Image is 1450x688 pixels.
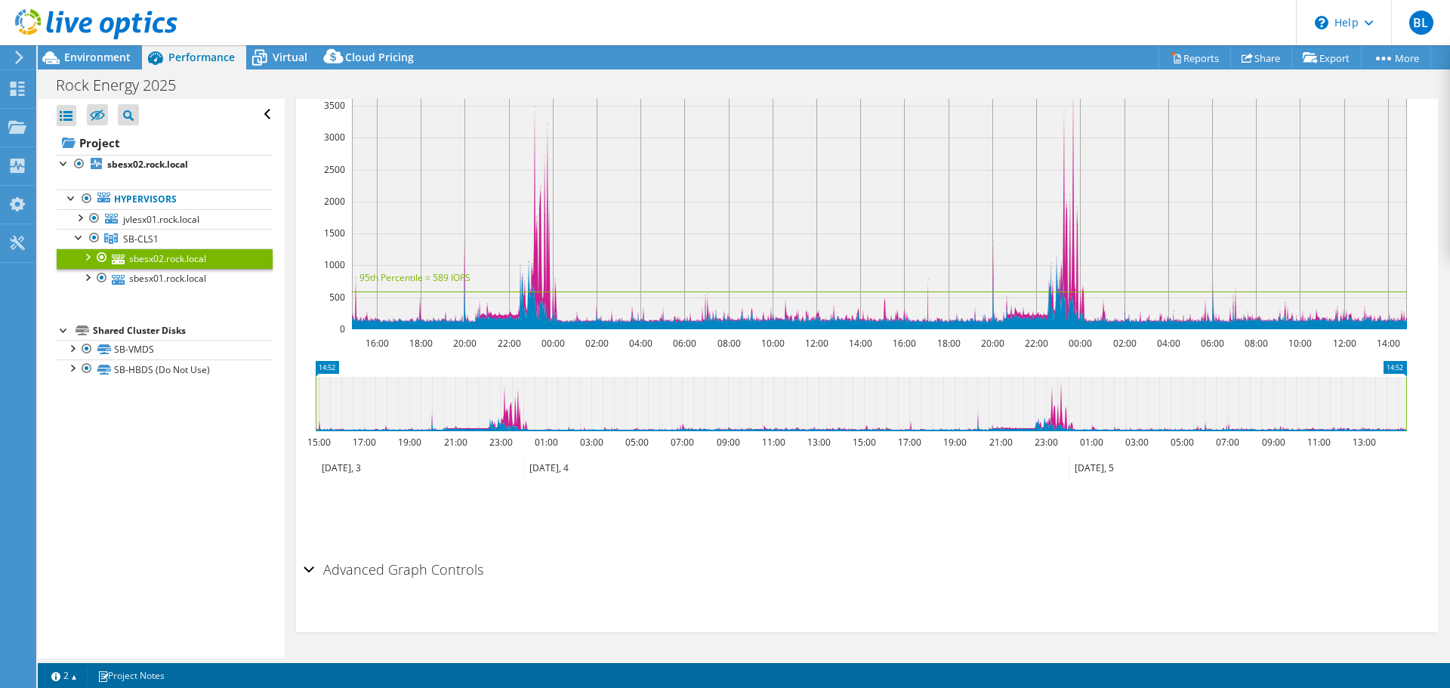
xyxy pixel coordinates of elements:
[807,436,831,449] text: 13:00
[805,337,828,350] text: 12:00
[57,229,273,248] a: SB-CLS1
[1333,337,1356,350] text: 12:00
[329,291,345,304] text: 500
[898,436,921,449] text: 17:00
[1307,436,1331,449] text: 11:00
[1377,337,1400,350] text: 14:00
[673,337,696,350] text: 06:00
[580,436,603,449] text: 03:00
[57,209,273,229] a: jvlesx01.rock.local
[1201,337,1224,350] text: 06:00
[585,337,609,350] text: 02:00
[1288,337,1312,350] text: 10:00
[307,436,331,449] text: 15:00
[1158,46,1231,69] a: Reports
[57,269,273,288] a: sbesx01.rock.local
[1025,337,1048,350] text: 22:00
[541,337,565,350] text: 00:00
[107,158,188,171] b: sbesx02.rock.local
[359,271,470,284] text: 95th Percentile = 589 IOPS
[849,337,872,350] text: 14:00
[324,227,345,239] text: 1500
[168,50,235,64] span: Performance
[1157,337,1180,350] text: 04:00
[57,155,273,174] a: sbesx02.rock.local
[324,258,345,271] text: 1000
[49,77,199,94] h1: Rock Energy 2025
[717,436,740,449] text: 09:00
[1113,337,1137,350] text: 02:00
[1361,46,1431,69] a: More
[64,50,131,64] span: Environment
[1291,46,1362,69] a: Export
[398,436,421,449] text: 19:00
[1230,46,1292,69] a: Share
[1315,16,1328,29] svg: \n
[1069,337,1092,350] text: 00:00
[324,163,345,176] text: 2500
[304,554,483,585] h2: Advanced Graph Controls
[345,50,414,64] span: Cloud Pricing
[671,436,694,449] text: 07:00
[57,190,273,209] a: Hypervisors
[1216,436,1239,449] text: 07:00
[453,337,477,350] text: 20:00
[444,436,467,449] text: 21:00
[123,233,159,245] span: SB-CLS1
[57,359,273,379] a: SB-HBDS (Do Not Use)
[1353,436,1376,449] text: 13:00
[717,337,741,350] text: 08:00
[1245,337,1268,350] text: 08:00
[1409,11,1433,35] span: BL
[761,337,785,350] text: 10:00
[57,131,273,155] a: Project
[629,337,652,350] text: 04:00
[324,195,345,208] text: 2000
[340,322,345,335] text: 0
[87,666,175,685] a: Project Notes
[943,436,967,449] text: 19:00
[981,337,1004,350] text: 20:00
[366,337,389,350] text: 16:00
[989,436,1013,449] text: 21:00
[1035,436,1058,449] text: 23:00
[762,436,785,449] text: 11:00
[625,436,649,449] text: 05:00
[893,337,916,350] text: 16:00
[1171,436,1194,449] text: 05:00
[1262,436,1285,449] text: 09:00
[41,666,88,685] a: 2
[937,337,961,350] text: 18:00
[535,436,558,449] text: 01:00
[353,436,376,449] text: 17:00
[324,131,345,143] text: 3000
[498,337,521,350] text: 22:00
[853,436,876,449] text: 15:00
[409,337,433,350] text: 18:00
[273,50,307,64] span: Virtual
[57,340,273,359] a: SB-VMDS
[1125,436,1149,449] text: 03:00
[57,248,273,268] a: sbesx02.rock.local
[93,322,273,340] div: Shared Cluster Disks
[1080,436,1103,449] text: 01:00
[489,436,513,449] text: 23:00
[324,99,345,112] text: 3500
[123,213,199,226] span: jvlesx01.rock.local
